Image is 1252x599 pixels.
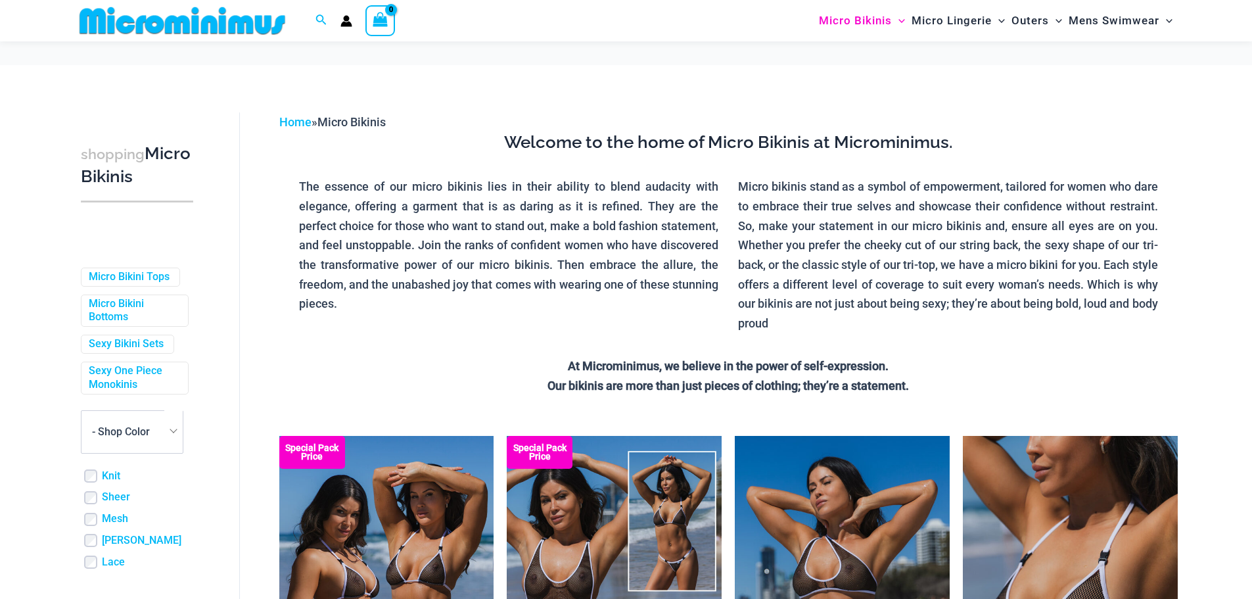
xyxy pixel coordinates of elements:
[317,115,386,129] span: Micro Bikinis
[89,270,170,284] a: Micro Bikini Tops
[340,15,352,27] a: Account icon link
[102,534,181,548] a: [PERSON_NAME]
[814,2,1178,39] nav: Site Navigation
[81,143,193,188] h3: Micro Bikinis
[816,4,908,37] a: Micro BikinisMenu ToggleMenu Toggle
[92,425,150,438] span: - Shop Color
[1049,4,1062,37] span: Menu Toggle
[279,115,386,129] span: »
[547,379,909,393] strong: Our bikinis are more than just pieces of clothing; they’re a statement.
[507,444,572,461] b: Special Pack Price
[1159,4,1172,37] span: Menu Toggle
[289,132,1168,154] h3: Welcome to the home of Micro Bikinis at Microminimus.
[892,4,905,37] span: Menu Toggle
[279,444,345,461] b: Special Pack Price
[1065,4,1176,37] a: Mens SwimwearMenu ToggleMenu Toggle
[738,177,1158,333] p: Micro bikinis stand as a symbol of empowerment, tailored for women who dare to embrace their true...
[992,4,1005,37] span: Menu Toggle
[912,4,992,37] span: Micro Lingerie
[89,337,164,351] a: Sexy Bikini Sets
[89,297,178,325] a: Micro Bikini Bottoms
[315,12,327,29] a: Search icon link
[299,177,719,314] p: The essence of our micro bikinis lies in their ability to blend audacity with elegance, offering ...
[81,411,183,453] span: - Shop Color
[365,5,396,36] a: View Shopping Cart, empty
[74,6,290,36] img: MM SHOP LOGO FLAT
[1011,4,1049,37] span: Outers
[1069,4,1159,37] span: Mens Swimwear
[102,469,120,483] a: Knit
[102,491,130,504] a: Sheer
[908,4,1008,37] a: Micro LingerieMenu ToggleMenu Toggle
[81,146,145,162] span: shopping
[102,556,125,569] a: Lace
[89,364,178,392] a: Sexy One Piece Monokinis
[1008,4,1065,37] a: OutersMenu ToggleMenu Toggle
[819,4,892,37] span: Micro Bikinis
[279,115,312,129] a: Home
[568,359,889,373] strong: At Microminimus, we believe in the power of self-expression.
[81,410,183,454] span: - Shop Color
[102,512,128,526] a: Mesh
